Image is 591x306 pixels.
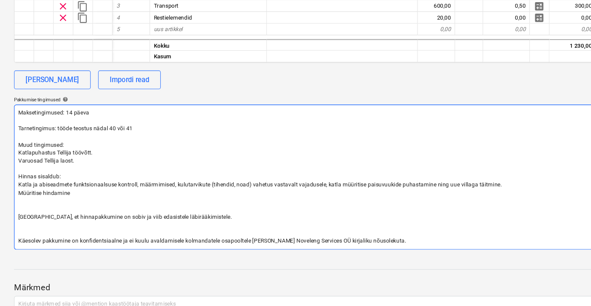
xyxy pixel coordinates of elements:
[23,67,72,78] div: [PERSON_NAME]
[543,36,577,46] div: 41,46%
[140,24,166,30] span: uus artikkel
[380,22,414,32] div: 0,00
[13,95,578,227] textarea: Maksetingimused: 14 päeva Tarnetingimus: tööde teostus nädal 40 või 41 Muud tingimused: Katlapuha...
[543,22,577,32] div: 0,00%
[440,22,482,32] div: 0,00
[70,11,80,22] span: Dubleeri rida
[13,88,578,94] div: Pakkumise tingimused
[106,3,109,9] span: 3
[500,22,543,32] div: 0,00
[70,1,80,11] span: Dubleeri rida
[486,1,496,11] span: Halda rea detailset jaotust
[106,24,109,30] span: 5
[140,13,175,19] span: Restielemendid
[543,11,577,22] div: 0,00%
[52,11,63,22] span: Eemalda rida
[13,64,82,81] button: [PERSON_NAME]
[100,67,136,78] div: Impordi read
[89,64,146,81] button: Impordi read
[500,36,543,46] div: 1 230,00
[52,1,63,11] span: Eemalda rida
[440,0,482,11] div: 0,50
[140,3,162,9] span: Transport
[486,11,496,22] span: Halda rea detailset jaotust
[380,0,414,11] div: 600,00
[136,36,243,46] div: Kokku
[380,11,414,22] div: 20,00
[500,11,543,22] div: 0,00
[106,13,109,19] span: 4
[440,11,482,22] div: 0,00
[13,257,578,267] p: Märkmed
[543,0,577,11] div: 60,00%
[55,88,62,93] span: help
[500,0,543,11] div: 300,00
[136,46,243,57] div: Kasum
